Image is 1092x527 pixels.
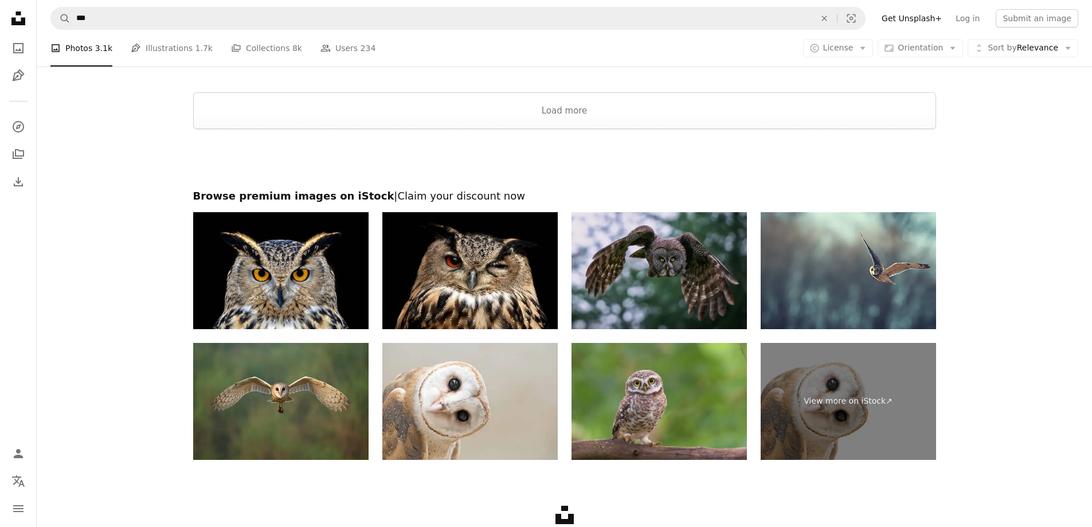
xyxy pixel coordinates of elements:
[898,43,943,52] span: Orientation
[949,9,987,28] a: Log in
[193,343,369,460] img: Barn Owl
[382,343,558,460] img: common barn owl ( Tyto albahead ) close up
[394,190,525,202] span: | Claim your discount now
[7,170,30,193] a: Download History
[193,92,936,129] button: Load more
[292,42,302,54] span: 8k
[988,43,1016,52] span: Sort by
[812,7,837,29] button: Clear
[7,37,30,60] a: Photos
[51,7,71,29] button: Search Unsplash
[7,7,30,32] a: Home — Unsplash
[7,143,30,166] a: Collections
[875,9,949,28] a: Get Unsplash+
[7,115,30,138] a: Explore
[761,212,936,329] img: short eared owl flying
[131,30,213,67] a: Illustrations 1.7k
[572,343,747,460] img: Spotted owlet
[320,30,375,67] a: Users 234
[382,212,558,329] img: eagle owl
[761,343,936,460] a: View more on iStock↗
[803,39,874,57] button: License
[572,212,747,329] img: great gray owl flying towards me
[878,39,963,57] button: Orientation
[231,30,302,67] a: Collections 8k
[7,470,30,493] button: Language
[7,442,30,465] a: Log in / Sign up
[988,42,1058,54] span: Relevance
[7,64,30,87] a: Illustrations
[837,7,865,29] button: Visual search
[996,9,1078,28] button: Submit an image
[193,189,936,203] h2: Browse premium images on iStock
[193,212,369,329] img: Owl looking big eyes out of the darkness close
[50,7,866,30] form: Find visuals sitewide
[968,39,1078,57] button: Sort byRelevance
[361,42,376,54] span: 234
[7,497,30,520] button: Menu
[823,43,854,52] span: License
[195,42,213,54] span: 1.7k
